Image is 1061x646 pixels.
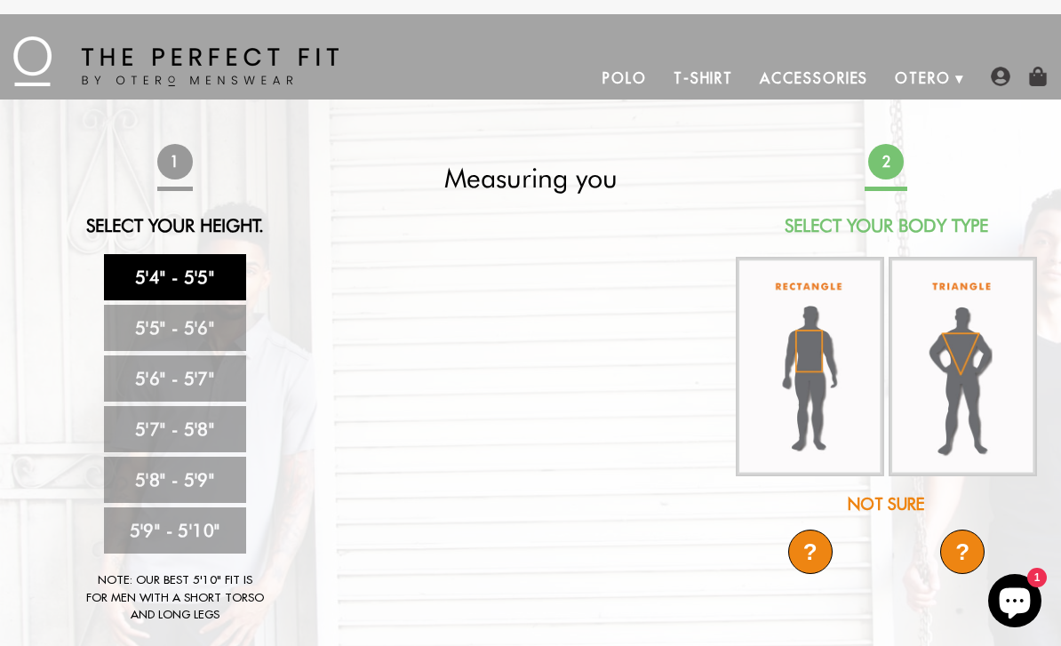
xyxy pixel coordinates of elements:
[983,574,1047,632] inbox-online-store-chat: Shopify online store chat
[882,57,964,100] a: Otero
[746,57,882,100] a: Accessories
[86,571,264,624] div: Note: Our best 5'10" fit is for men with a short torso and long legs
[156,144,193,180] span: 1
[104,457,246,503] a: 5'8" - 5'9"
[1028,67,1048,86] img: shopping-bag-icon.png
[660,57,746,100] a: T-Shirt
[736,257,884,477] img: rectangle-body_336x.jpg
[889,257,1037,477] img: triangle-body_336x.jpg
[13,36,339,86] img: The Perfect Fit - by Otero Menswear - Logo
[104,406,246,452] a: 5'7" - 5'8"
[940,530,985,574] div: ?
[589,57,660,100] a: Polo
[104,355,246,402] a: 5'6" - 5'7"
[788,530,833,574] div: ?
[734,492,1039,516] div: Not Sure
[991,67,1010,86] img: user-account-icon.png
[104,305,246,351] a: 5'5" - 5'6"
[868,144,905,180] span: 2
[378,162,682,194] h2: Measuring you
[104,254,246,300] a: 5'4" - 5'5"
[734,215,1039,236] h2: Select Your Body Type
[104,507,246,554] a: 5'9" - 5'10"
[22,215,327,236] h2: Select Your Height.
